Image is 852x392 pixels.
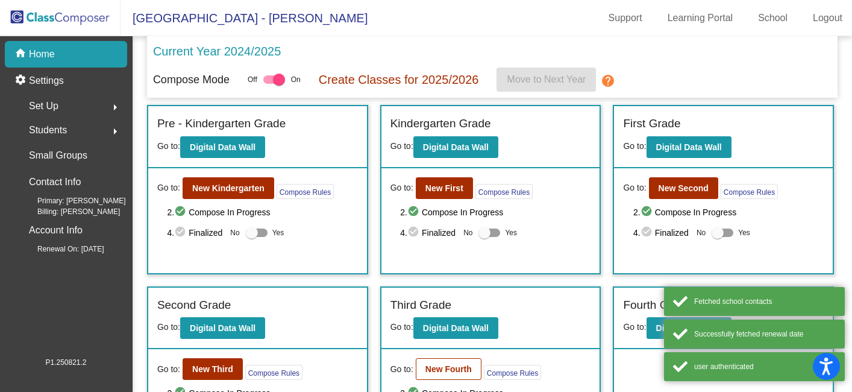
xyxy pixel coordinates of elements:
span: Go to: [157,141,180,151]
b: New First [425,183,463,193]
span: [GEOGRAPHIC_DATA] - [PERSON_NAME] [121,8,368,28]
button: New Second [649,177,718,199]
b: Digital Data Wall [423,142,489,152]
span: Go to: [157,363,180,376]
span: 4. Finalized [168,226,225,240]
button: Digital Data Wall [413,317,498,339]
button: Move to Next Year [496,68,596,92]
button: Digital Data Wall [180,317,265,339]
label: First Grade [623,115,680,133]
div: Fetched school contacts [694,296,836,307]
button: New Fourth [416,358,481,380]
span: Primary: [PERSON_NAME] [18,195,126,206]
span: Go to: [157,322,180,332]
p: Compose Mode [153,72,230,88]
p: Home [29,47,55,62]
mat-icon: check_circle [407,205,422,220]
p: Settings [29,74,64,88]
mat-icon: arrow_right [108,100,122,115]
span: Renewal On: [DATE] [18,244,104,254]
span: Move to Next Year [507,74,586,84]
b: Digital Data Wall [190,142,255,152]
label: Second Grade [157,297,231,314]
span: Go to: [623,182,646,194]
label: Pre - Kindergarten Grade [157,115,286,133]
span: 2. Compose In Progress [168,205,358,220]
a: School [748,8,797,28]
span: Go to: [390,322,413,332]
p: Create Classes for 2025/2026 [319,71,479,89]
span: Go to: [390,182,413,194]
span: Go to: [390,363,413,376]
button: Compose Rules [484,365,541,380]
mat-icon: check_circle [174,226,189,240]
span: 4. Finalized [633,226,691,240]
b: New Kindergarten [192,183,265,193]
p: Contact Info [29,174,81,191]
b: Digital Data Wall [423,323,489,333]
button: Compose Rules [245,365,302,380]
span: 4. Finalized [400,226,457,240]
button: Compose Rules [277,184,334,199]
button: New Kindergarten [183,177,274,199]
span: No [230,227,239,238]
button: New First [416,177,473,199]
div: user authenticated [694,361,836,372]
span: Off [248,74,257,85]
span: 2. Compose In Progress [633,205,824,220]
span: Go to: [157,182,180,194]
b: Digital Data Wall [656,323,722,333]
span: Go to: [390,141,413,151]
b: Digital Data Wall [190,323,255,333]
mat-icon: help [601,74,615,88]
button: Compose Rules [721,184,778,199]
mat-icon: check_circle [641,226,655,240]
span: Yes [505,226,517,240]
span: 2. Compose In Progress [400,205,590,220]
b: New Fourth [425,364,472,374]
label: Kindergarten Grade [390,115,491,133]
span: Go to: [623,322,646,332]
span: No [697,227,706,238]
b: New Second [659,183,709,193]
a: Logout [803,8,852,28]
button: New Third [183,358,243,380]
span: Go to: [623,141,646,151]
p: Small Groups [29,147,87,164]
p: Current Year 2024/2025 [153,42,281,60]
span: Set Up [29,98,58,115]
a: Support [599,8,652,28]
mat-icon: home [14,47,29,62]
label: Fourth Grade [623,297,691,314]
span: Students [29,122,67,139]
span: Yes [738,226,750,240]
button: Digital Data Wall [647,317,731,339]
div: Successfully fetched renewal date [694,329,836,340]
mat-icon: arrow_right [108,124,122,139]
a: Learning Portal [658,8,743,28]
span: Billing: [PERSON_NAME] [18,206,120,217]
mat-icon: check_circle [641,205,655,220]
button: Digital Data Wall [647,136,731,158]
b: Digital Data Wall [656,142,722,152]
b: New Third [192,364,233,374]
mat-icon: settings [14,74,29,88]
label: Third Grade [390,297,451,314]
mat-icon: check_circle [407,226,422,240]
span: Yes [272,226,284,240]
button: Compose Rules [475,184,533,199]
p: Account Info [29,222,83,239]
button: Digital Data Wall [180,136,265,158]
button: Digital Data Wall [413,136,498,158]
mat-icon: check_circle [174,205,189,220]
span: No [463,227,472,238]
span: On [291,74,301,85]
